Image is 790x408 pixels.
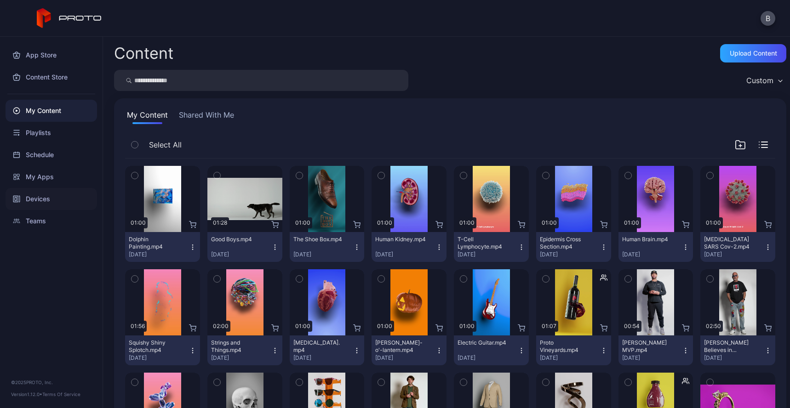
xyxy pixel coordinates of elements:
button: Custom [742,70,786,91]
div: Human Kidney.mp4 [375,236,426,243]
a: Playlists [6,122,97,144]
span: Version 1.12.0 • [11,391,42,397]
div: [DATE] [293,251,354,258]
div: [DATE] [540,354,600,362]
button: Squishy Shiny Splotch.mp4[DATE] [125,335,200,365]
div: [DATE] [458,251,518,258]
button: Shared With Me [177,109,236,124]
button: The Shoe Box.mp4[DATE] [290,232,365,262]
div: T-Cell Lymphocyte.mp4 [458,236,508,250]
div: Upload Content [730,50,777,57]
a: My Apps [6,166,97,188]
button: Human Brain.mp4[DATE] [618,232,693,262]
div: © 2025 PROTO, Inc. [11,379,92,386]
button: Epidermis Cross Section.mp4[DATE] [536,232,611,262]
div: [DATE] [704,354,764,362]
div: [DATE] [375,251,435,258]
div: [DATE] [704,251,764,258]
button: My Content [125,109,170,124]
button: Strings and Things.mp4[DATE] [207,335,282,365]
a: App Store [6,44,97,66]
div: [DATE] [211,251,271,258]
div: Human Brain.mp4 [622,236,673,243]
div: [DATE] [540,251,600,258]
div: Content [114,45,173,61]
button: [PERSON_NAME] Believes in Proto.mp4[DATE] [700,335,775,365]
a: Schedule [6,144,97,166]
div: The Shoe Box.mp4 [293,236,344,243]
button: [PERSON_NAME]-o'-lantern.mp4[DATE] [372,335,447,365]
button: T-Cell Lymphocyte.mp4[DATE] [454,232,529,262]
div: Howie Mandel Believes in Proto.mp4 [704,339,755,354]
div: [DATE] [293,354,354,362]
div: Dolphin Painting.mp4 [129,236,179,250]
div: Albert Pujols MVP.mp4 [622,339,673,354]
div: [DATE] [129,251,189,258]
button: B [761,11,775,26]
button: Proto Vineyards.mp4[DATE] [536,335,611,365]
div: [DATE] [458,354,518,362]
div: Epidermis Cross Section.mp4 [540,236,590,250]
a: Teams [6,210,97,232]
div: Strings and Things.mp4 [211,339,262,354]
button: [PERSON_NAME] MVP.mp4[DATE] [618,335,693,365]
div: [DATE] [622,251,682,258]
a: My Content [6,100,97,122]
a: Terms Of Service [42,391,80,397]
div: [DATE] [375,354,435,362]
div: Custom [746,76,773,85]
span: Select All [149,139,182,150]
div: Squishy Shiny Splotch.mp4 [129,339,179,354]
button: Electric Guitar.mp4[DATE] [454,335,529,365]
button: Dolphin Painting.mp4[DATE] [125,232,200,262]
button: Human Kidney.mp4[DATE] [372,232,447,262]
div: Covid-19 SARS Cov-2.mp4 [704,236,755,250]
button: [MEDICAL_DATA] SARS Cov-2.mp4[DATE] [700,232,775,262]
a: Content Store [6,66,97,88]
button: Good Boys.mp4[DATE] [207,232,282,262]
div: [DATE] [211,354,271,362]
button: [MEDICAL_DATA].mp4[DATE] [290,335,365,365]
div: Electric Guitar.mp4 [458,339,508,346]
div: [DATE] [129,354,189,362]
div: Good Boys.mp4 [211,236,262,243]
div: Proto Vineyards.mp4 [540,339,590,354]
div: Jack-o'-lantern.mp4 [375,339,426,354]
a: Devices [6,188,97,210]
div: [DATE] [622,354,682,362]
div: Human Heart.mp4 [293,339,344,354]
button: Upload Content [720,44,786,62]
